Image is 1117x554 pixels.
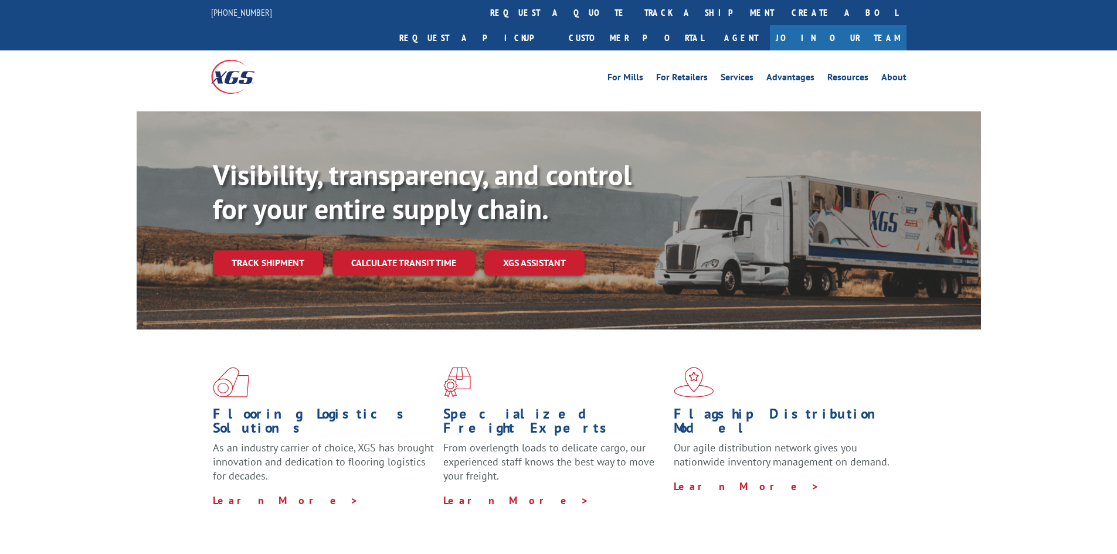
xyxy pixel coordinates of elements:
a: Request a pickup [391,25,560,50]
a: Learn More > [213,494,359,507]
span: Our agile distribution network gives you nationwide inventory management on demand. [674,441,889,468]
a: Track shipment [213,250,323,275]
a: [PHONE_NUMBER] [211,6,272,18]
span: As an industry carrier of choice, XGS has brought innovation and dedication to flooring logistics... [213,441,434,482]
img: xgs-icon-focused-on-flooring-red [443,367,471,397]
a: Customer Portal [560,25,712,50]
a: For Mills [607,73,643,86]
a: Agent [712,25,770,50]
a: Join Our Team [770,25,906,50]
h1: Specialized Freight Experts [443,407,665,441]
h1: Flooring Logistics Solutions [213,407,434,441]
b: Visibility, transparency, and control for your entire supply chain. [213,157,632,227]
a: Calculate transit time [332,250,475,276]
h1: Flagship Distribution Model [674,407,895,441]
a: Advantages [766,73,814,86]
a: Resources [827,73,868,86]
img: xgs-icon-flagship-distribution-model-red [674,367,714,397]
img: xgs-icon-total-supply-chain-intelligence-red [213,367,249,397]
a: Learn More > [674,480,820,493]
a: Services [721,73,753,86]
a: About [881,73,906,86]
a: Learn More > [443,494,589,507]
a: For Retailers [656,73,708,86]
a: XGS ASSISTANT [484,250,585,276]
p: From overlength loads to delicate cargo, our experienced staff knows the best way to move your fr... [443,441,665,493]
